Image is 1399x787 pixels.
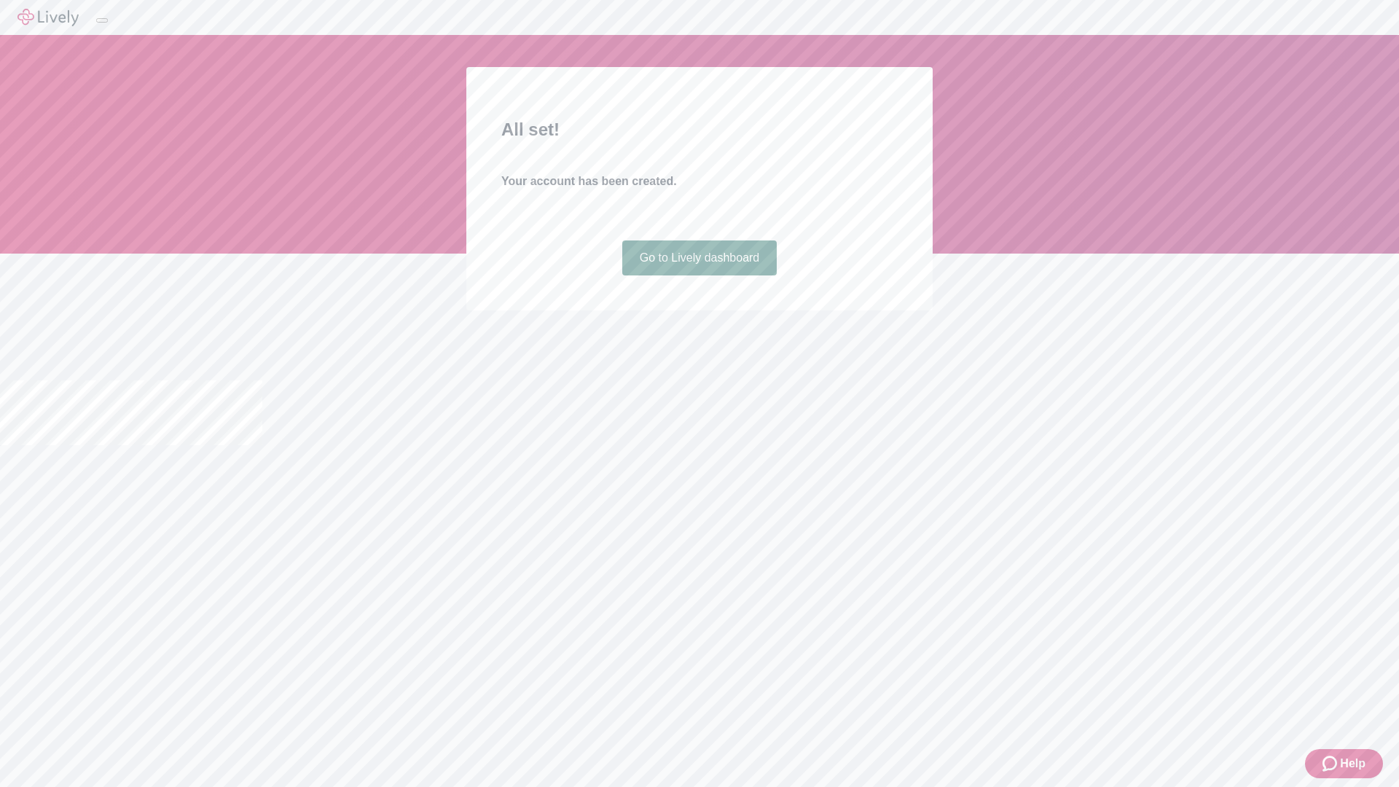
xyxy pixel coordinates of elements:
[501,117,898,143] h2: All set!
[501,173,898,190] h4: Your account has been created.
[1322,755,1340,772] svg: Zendesk support icon
[1340,755,1365,772] span: Help
[1305,749,1383,778] button: Zendesk support iconHelp
[17,9,79,26] img: Lively
[96,18,108,23] button: Log out
[622,240,777,275] a: Go to Lively dashboard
